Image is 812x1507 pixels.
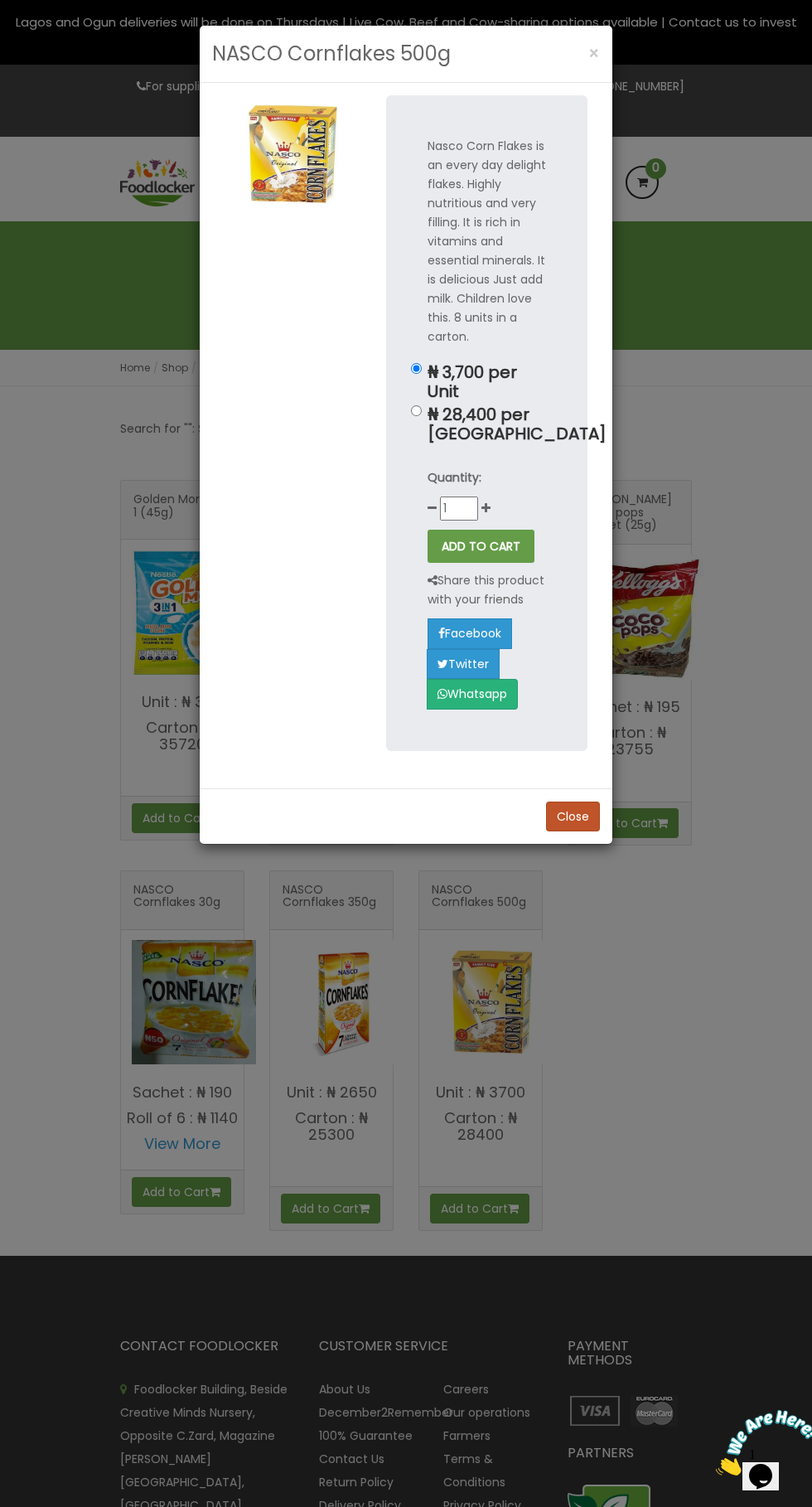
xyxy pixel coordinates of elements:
input: ₦ 3,700 per Unit [411,363,422,374]
p: Nasco Corn Flakes is an every day delight flakes. Highly nutritious and very filling. It is rich ... [428,137,546,346]
a: Whatsapp [427,679,518,709]
span: × [588,41,600,65]
button: ADD TO CART [428,530,534,563]
img: NASCO Cornflakes 500g [225,95,361,212]
p: Share this product with your friends [428,571,546,609]
h3: NASCO Cornflakes 500g [212,38,451,70]
iframe: chat widget [709,1403,812,1482]
p: ₦ 28,400 per [GEOGRAPHIC_DATA] [428,405,546,443]
a: Twitter [427,649,500,679]
button: Close [580,36,608,70]
a: Facebook [428,618,512,648]
input: ₦ 28,400 per [GEOGRAPHIC_DATA] [411,405,422,416]
strong: Quantity: [428,469,481,486]
button: Close [546,802,600,831]
img: Chat attention grabber [7,7,109,72]
p: ₦ 3,700 per Unit [428,363,546,401]
span: 1 [7,7,13,21]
